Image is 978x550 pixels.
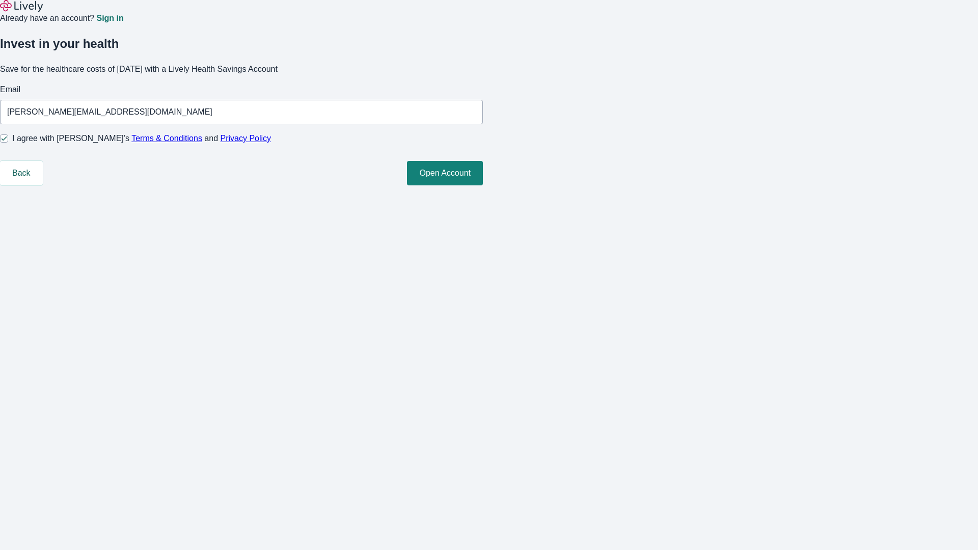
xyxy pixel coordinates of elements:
button: Open Account [407,161,483,185]
a: Privacy Policy [221,134,271,143]
span: I agree with [PERSON_NAME]’s and [12,132,271,145]
a: Terms & Conditions [131,134,202,143]
a: Sign in [96,14,123,22]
